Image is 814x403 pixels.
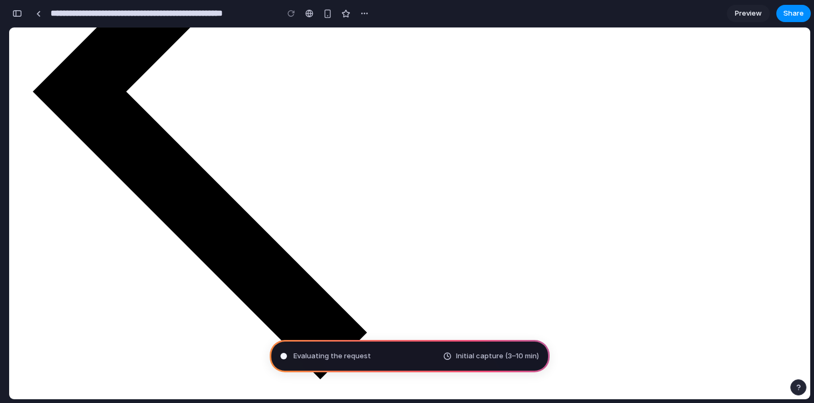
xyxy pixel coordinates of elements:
[293,351,371,362] span: Evaluating the request
[783,8,804,19] span: Share
[456,351,539,362] span: Initial capture (3–10 min)
[735,8,762,19] span: Preview
[776,5,811,22] button: Share
[727,5,770,22] a: Preview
